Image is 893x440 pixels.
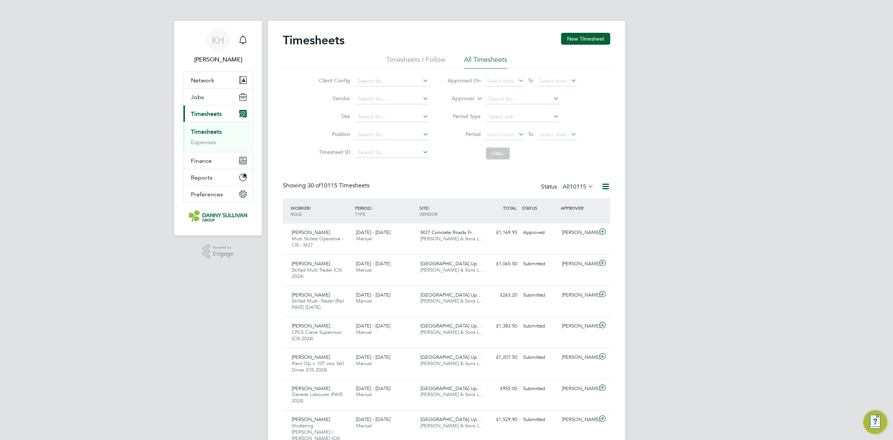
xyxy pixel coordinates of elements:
div: WORKER [289,201,353,221]
div: £955.00 [481,383,520,395]
label: Approved On [447,77,481,84]
span: Engage [213,251,234,257]
span: [GEOGRAPHIC_DATA] Up… [420,354,482,360]
button: Jobs [183,89,253,105]
span: Skilled Multi -Trader (Rail PAYE) [DATE] [292,298,344,310]
span: [PERSON_NAME] [292,229,330,235]
input: Search for... [355,94,429,104]
span: [PERSON_NAME] & Sons L… [420,267,484,273]
span: Manual [356,235,372,242]
span: [PERSON_NAME] & Sons L… [420,298,484,304]
label: Timesheet ID [317,149,350,155]
button: Reports [183,169,253,186]
div: Showing [283,182,371,190]
span: Select date [540,131,566,138]
img: dannysullivan-logo-retina.png [189,210,247,222]
span: Manual [356,360,372,367]
span: [DATE] - [DATE] [356,323,390,329]
span: Powered by [213,244,234,251]
input: Search for... [355,76,429,86]
span: [PERSON_NAME] [292,292,330,298]
div: SITE [417,201,482,221]
span: / [371,205,372,211]
h2: Timesheets [283,33,345,48]
span: [PERSON_NAME] & Sons L… [420,329,484,335]
div: APPROVER [559,201,598,215]
span: 30 of [307,182,321,189]
div: PERIOD [353,201,417,221]
label: Vendor [317,95,350,102]
div: Submitted [520,383,559,395]
input: Search for... [355,130,429,140]
span: Manual [356,267,372,273]
div: [PERSON_NAME] [559,414,598,426]
a: Go to home page [183,210,253,222]
div: £1,207.50 [481,351,520,364]
span: General Labourer (PAYE 2024) [292,391,343,404]
label: Client Config [317,77,350,84]
span: [DATE] - [DATE] [356,260,390,267]
button: Finance [183,152,253,169]
div: [PERSON_NAME] [559,258,598,270]
span: KH [212,35,224,45]
span: [PERSON_NAME] [292,354,330,360]
span: TYPE [355,211,365,217]
span: Manual [356,298,372,304]
div: [PERSON_NAME] [559,289,598,301]
span: [PERSON_NAME] & Sons L… [420,422,484,429]
div: [PERSON_NAME] [559,383,598,395]
span: 10115 [570,183,586,190]
div: £1,169.93 [481,227,520,239]
span: [DATE] - [DATE] [356,229,390,235]
div: Status [541,182,595,192]
span: Manual [356,422,372,429]
label: Site [317,113,350,120]
span: Select date [487,77,514,84]
button: New Timesheet [561,33,610,45]
span: Katie Holland [183,55,253,64]
span: [GEOGRAPHIC_DATA] Up… [420,292,482,298]
input: Search for... [355,148,429,158]
div: [PERSON_NAME] [559,227,598,239]
a: Expenses [191,139,216,146]
span: Timesheets [191,110,222,117]
span: [PERSON_NAME]… [292,323,335,329]
label: All [563,183,594,190]
span: [GEOGRAPHIC_DATA] Up… [420,416,482,422]
span: [PERSON_NAME] & Sons L… [420,235,484,242]
label: Position [317,131,350,137]
div: Submitted [520,258,559,270]
input: Select one [486,112,559,122]
div: Submitted [520,414,559,426]
button: Engage Resource Center [863,410,887,434]
div: Approved [520,227,559,239]
span: Reports [191,174,212,181]
span: To [526,76,535,85]
span: [PERSON_NAME] & Sons L… [420,360,484,367]
div: £1,383.50 [481,320,520,332]
span: 10115 Timesheets [307,182,369,189]
span: TOTAL [503,205,516,211]
button: Network [183,72,253,88]
span: Plant Op < 10T incs 360 Driver (CIS 2024) [292,360,344,373]
span: [PERSON_NAME] [292,416,330,422]
label: Approver [441,95,474,102]
span: Jobs [191,94,204,101]
span: Preferences [191,191,223,198]
span: Select date [540,77,566,84]
a: Timesheets [191,128,222,135]
div: Submitted [520,320,559,332]
span: / [428,205,430,211]
li: Timesheets I Follow [386,55,445,69]
span: [DATE] - [DATE] [356,416,390,422]
span: [DATE] - [DATE] [356,354,390,360]
span: [PERSON_NAME] [292,385,330,392]
nav: Main navigation [174,21,262,235]
span: [PERSON_NAME] [292,260,330,267]
span: Manual [356,329,372,335]
span: VENDOR [419,211,438,217]
span: [DATE] - [DATE] [356,385,390,392]
label: Period Type [447,113,481,120]
span: Finance [191,157,212,164]
span: ROLE [291,211,302,217]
